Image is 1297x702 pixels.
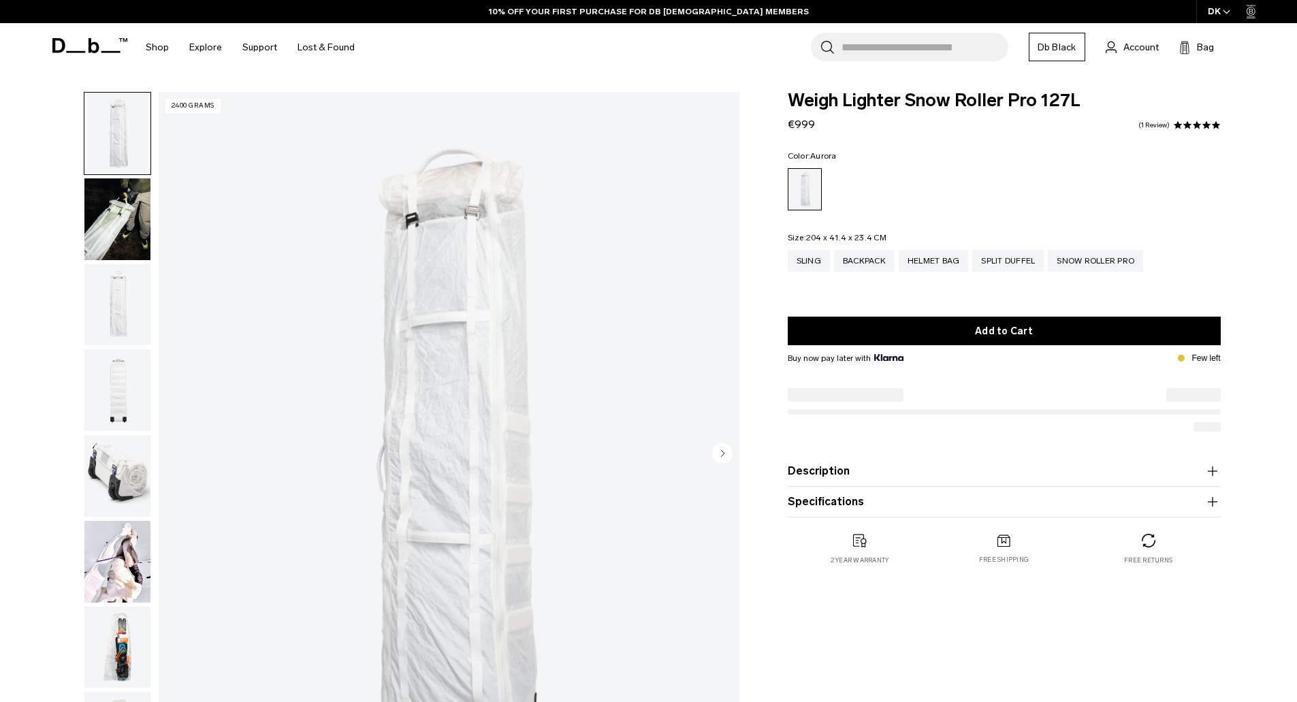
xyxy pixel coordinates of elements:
[712,443,733,466] button: Next slide
[84,93,150,174] img: Weigh_Lighter_Snow_Roller_Pro_127L_1.png
[972,250,1044,272] a: Split Duffel
[84,434,151,517] button: Weigh_Lighter_Snow_Roller_Pro_127L_4.png
[788,152,837,160] legend: Color:
[84,520,151,603] button: Weigh Lighter Snow Roller Pro 127L Aurora
[1106,39,1159,55] a: Account
[806,233,886,242] span: 204 x 41.4 x 23.4 CM
[810,151,837,161] span: Aurora
[84,92,151,175] button: Weigh_Lighter_Snow_Roller_Pro_127L_1.png
[834,250,895,272] a: Backpack
[979,555,1029,564] p: Free shipping
[84,178,150,260] img: Weigh_Lighter_snow_Roller_Lifestyle.png
[788,234,886,242] legend: Size:
[242,23,277,71] a: Support
[874,354,903,361] img: {"height" => 20, "alt" => "Klarna"}
[1138,122,1170,129] a: 1 reviews
[84,349,150,431] img: Weigh_Lighter_Snow_Roller_Pro_127L_3.png
[146,23,169,71] a: Shop
[189,23,222,71] a: Explore
[831,556,889,565] p: 2 year warranty
[84,435,150,517] img: Weigh_Lighter_Snow_Roller_Pro_127L_4.png
[1179,39,1214,55] button: Bag
[788,118,815,131] span: €999
[788,463,1221,479] button: Description
[489,5,809,18] a: 10% OFF YOUR FIRST PURCHASE FOR DB [DEMOGRAPHIC_DATA] MEMBERS
[1124,556,1172,565] p: Free returns
[1191,352,1220,364] p: Few left
[84,178,151,261] button: Weigh_Lighter_snow_Roller_Lifestyle.png
[1048,250,1143,272] a: Snow Roller Pro
[135,23,365,71] nav: Main Navigation
[788,250,830,272] a: Sling
[788,352,903,364] span: Buy now pay later with
[84,521,150,603] img: Weigh Lighter Snow Roller Pro 127L Aurora
[84,607,150,688] img: Weigh_Lighter_Snow_Roller_Pro_127L_6.png
[1029,33,1085,61] a: Db Black
[899,250,969,272] a: Helmet Bag
[788,494,1221,510] button: Specifications
[84,264,150,346] img: Weigh_Lighter_Snow_Roller_Pro_127L_2.png
[788,168,822,210] a: Aurora
[84,349,151,432] button: Weigh_Lighter_Snow_Roller_Pro_127L_3.png
[298,23,355,71] a: Lost & Found
[1197,40,1214,54] span: Bag
[84,264,151,347] button: Weigh_Lighter_Snow_Roller_Pro_127L_2.png
[165,99,221,113] p: 2400 grams
[788,317,1221,345] button: Add to Cart
[84,606,151,689] button: Weigh_Lighter_Snow_Roller_Pro_127L_6.png
[788,92,1221,110] span: Weigh Lighter Snow Roller Pro 127L
[1123,40,1159,54] span: Account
